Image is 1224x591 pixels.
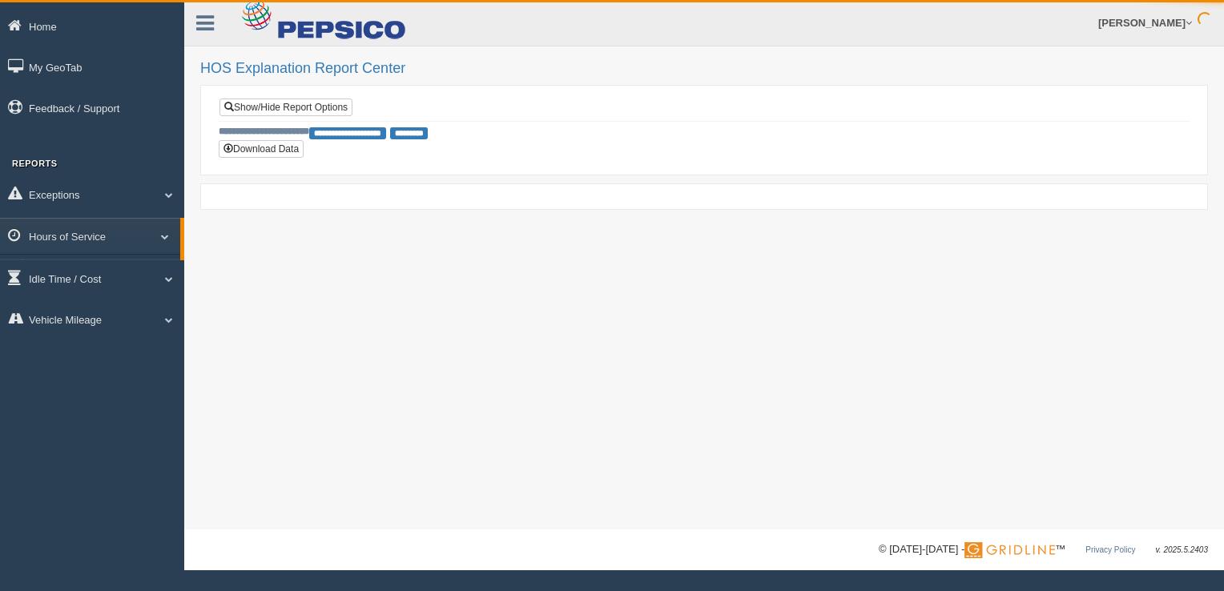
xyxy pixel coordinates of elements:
a: HOS Explanation Reports [29,259,180,287]
button: Download Data [219,140,304,158]
a: Privacy Policy [1085,545,1135,554]
span: v. 2025.5.2403 [1156,545,1208,554]
a: Show/Hide Report Options [219,98,352,116]
div: © [DATE]-[DATE] - ™ [879,541,1208,558]
h2: HOS Explanation Report Center [200,61,1208,77]
img: Gridline [964,542,1055,558]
